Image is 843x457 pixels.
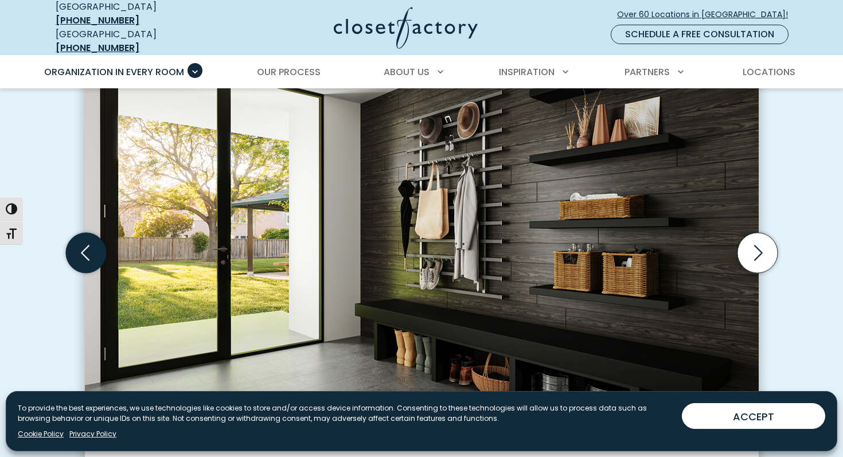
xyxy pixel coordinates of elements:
span: Locations [743,65,795,79]
button: Next slide [733,228,782,278]
p: To provide the best experiences, we use technologies like cookies to store and/or access device i... [18,403,673,424]
span: Over 60 Locations in [GEOGRAPHIC_DATA]! [617,9,797,21]
span: Partners [625,65,670,79]
a: Over 60 Locations in [GEOGRAPHIC_DATA]! [616,5,798,25]
a: Cookie Policy [18,429,64,439]
span: Organization in Every Room [44,65,184,79]
nav: Primary Menu [36,56,807,88]
img: Closet Factory Logo [334,7,478,49]
span: Our Process [257,65,321,79]
div: [GEOGRAPHIC_DATA] [56,28,222,55]
a: Schedule a Free Consultation [611,25,789,44]
a: Privacy Policy [69,429,116,439]
span: About Us [384,65,430,79]
a: [PHONE_NUMBER] [56,14,139,27]
img: Modern mudroom with a black bench, black wood-paneled wall, and minimalist metal peg system for c... [85,60,759,413]
span: Inspiration [499,65,555,79]
button: ACCEPT [682,403,825,429]
a: [PHONE_NUMBER] [56,41,139,54]
button: Previous slide [61,228,111,278]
